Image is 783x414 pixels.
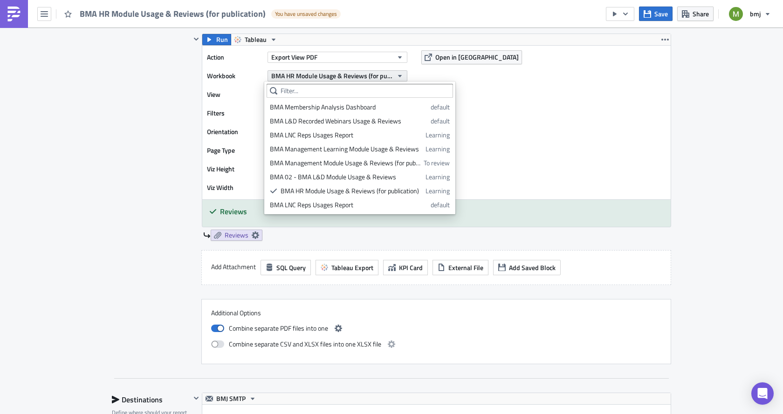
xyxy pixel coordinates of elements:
[275,10,337,18] span: You have unsaved changes
[424,158,450,168] span: To review
[493,260,561,275] button: Add Saved Block
[276,263,306,272] span: SQL Query
[270,144,422,154] div: BMA Management Learning Module Usage & Reviews
[654,9,668,19] span: Save
[431,200,450,210] span: default
[270,158,420,168] div: BMA Management Module Usage & Reviews (for publication)
[270,172,422,182] div: BMA 02 - BMA L&D Module Usage & Reviews
[331,263,373,272] span: Tableau Export
[245,34,267,45] span: Tableau
[399,263,423,272] span: KPI Card
[433,260,488,275] button: External File
[383,260,428,275] button: KPI Card
[4,4,445,73] body: Rich Text Area. Press ALT-0 for help.
[693,9,709,19] span: Share
[421,50,522,64] button: Open in [GEOGRAPHIC_DATA]
[431,102,450,112] span: default
[261,260,311,275] button: SQL Query
[231,34,281,45] button: Tableau
[207,143,263,157] label: Page Type
[7,7,21,21] img: PushMetrics
[267,84,453,98] input: Filter...
[426,186,450,196] span: Learning
[191,393,202,404] button: Hide content
[207,69,263,83] label: Workbook
[4,65,445,73] p: [PERSON_NAME]
[426,144,450,154] span: Learning
[271,52,317,62] span: Export View PDF
[431,116,450,126] span: default
[639,7,673,21] button: Save
[216,393,246,404] span: BMJ SMTP
[677,7,714,21] button: Share
[4,45,445,52] p: Kind regards,
[211,309,661,317] label: Additional Options
[220,208,664,215] h5: Reviews
[202,34,231,45] button: Run
[207,88,263,102] label: View
[426,172,450,182] span: Learning
[207,181,263,195] label: Viz Width
[112,393,191,407] div: Destinations
[448,263,483,272] span: External File
[207,50,263,64] label: Action
[316,260,378,275] button: Tableau Export
[435,52,519,62] span: Open in [GEOGRAPHIC_DATA]
[728,6,744,22] img: Avatar
[229,323,328,334] span: Combine separate PDF files into one
[426,130,450,140] span: Learning
[191,34,202,45] button: Hide content
[4,4,445,11] p: Hi,
[229,339,381,350] span: Combine separate CSV and XLSX files into one XLSX file
[271,71,393,81] span: BMA HR Module Usage & Reviews (for publication)
[211,260,256,274] label: Add Attachment
[80,8,267,19] span: BMA HR Module Usage & Reviews (for publication)
[216,34,228,45] span: Run
[751,382,774,405] div: Open Intercom Messenger
[268,70,407,81] button: BMA HR Module Usage & Reviews (for publication)
[207,162,263,176] label: Viz Height
[4,24,445,32] p: Please find attached the monthly report for BMA HR Module Usage & Reviews (for publication).
[270,102,427,112] div: BMA Membership Analysis Dashboard
[268,52,407,63] button: Export View PDF
[202,393,260,404] button: BMJ SMTP
[281,186,422,196] div: BMA HR Module Usage & Reviews (for publication)
[270,130,422,140] div: BMA LNC Reps Usages Report
[207,125,263,139] label: Orientation
[225,231,248,239] span: Reviews
[509,263,556,272] span: Add Saved Block
[270,116,427,126] div: BMA L&D Recorded Webinars Usage & Reviews
[750,9,761,19] span: bmj
[207,106,263,120] label: Filters
[211,230,262,241] a: Reviews
[723,4,776,24] button: bmj
[270,200,427,210] div: BMA LNC Reps Usages Report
